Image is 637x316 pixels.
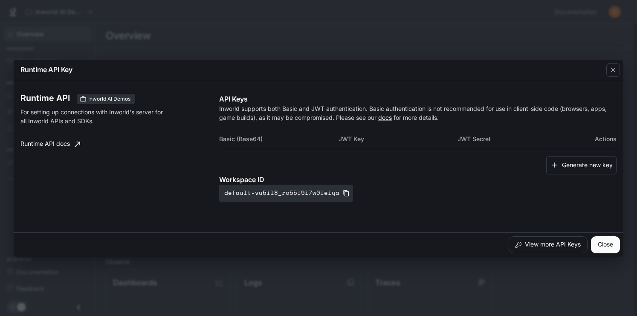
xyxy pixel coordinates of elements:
a: Runtime API docs [17,136,84,153]
p: For setting up connections with Inworld's server for all Inworld APIs and SDKs. [20,107,165,125]
a: docs [378,114,392,121]
button: Generate new key [546,156,617,174]
th: JWT Secret [457,129,577,149]
th: Basic (Base64) [219,129,339,149]
p: API Keys [219,94,617,104]
p: Runtime API Key [20,64,72,75]
button: default-vu5il8_ro55i9i7w0ieiya [219,185,353,202]
th: JWT Key [339,129,458,149]
span: Inworld AI Demos [85,95,134,103]
h3: Runtime API [20,94,70,102]
button: View more API Keys [509,236,588,253]
th: Actions [577,129,617,149]
button: Close [591,236,620,253]
p: Inworld supports both Basic and JWT authentication. Basic authentication is not recommended for u... [219,104,617,122]
p: Workspace ID [219,174,617,185]
div: These keys will apply to your current workspace only [77,94,135,104]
